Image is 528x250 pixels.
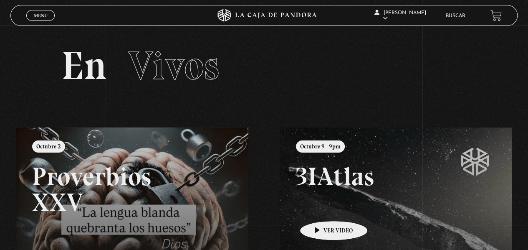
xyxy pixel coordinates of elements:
[34,13,48,18] span: Menu
[128,42,219,89] span: Vivos
[490,10,502,21] a: View your shopping cart
[31,20,51,26] span: Cerrar
[374,10,426,21] span: [PERSON_NAME]
[61,46,467,86] h2: En
[446,13,465,18] a: Buscar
